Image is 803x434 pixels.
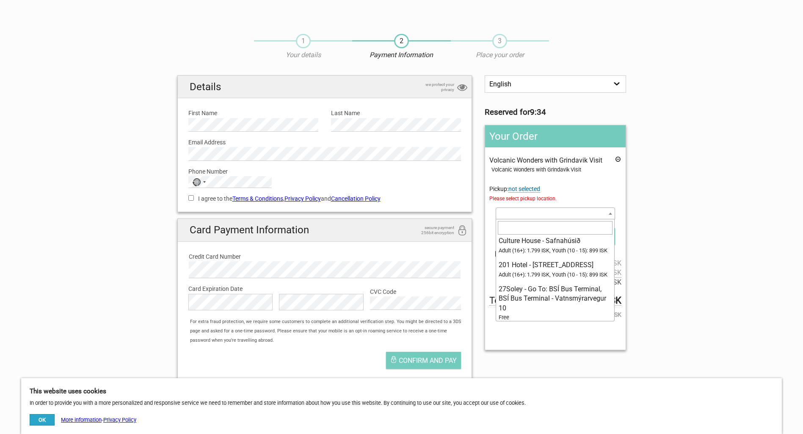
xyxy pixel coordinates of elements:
[451,50,549,60] p: Place your order
[399,357,457,365] span: Confirm and pay
[188,194,461,203] label: I agree to the , and
[394,34,409,48] span: 2
[296,34,311,48] span: 1
[489,296,621,306] span: Total to be paid
[97,13,108,23] button: Open LiveChat chat widget
[186,317,472,346] div: For extra fraud protection, we require some customers to complete an additional verification step...
[30,414,55,426] button: OK
[457,225,467,237] i: 256bit encryption
[232,195,283,202] a: Terms & Conditions
[331,195,381,202] a: Cancellation Policy
[386,352,461,369] button: Confirm and pay
[577,296,621,305] strong: 14.599 ISK
[530,108,546,117] strong: 9:34
[30,414,136,426] div: -
[188,167,461,176] label: Phone Number
[412,82,454,92] span: we protect your privacy
[499,246,612,255] div: Adult (16+): 1.799 ISK, Youth (10 - 15): 899 ISK
[489,185,621,203] span: Pickup:
[499,285,612,313] div: 27Soley - Go To: BSÍ Bus Terminal, BSÍ Bus Terminal - Vatnsmýrarvegur 10
[178,219,472,241] h2: Card Payment Information
[189,177,210,188] button: Selected country
[12,15,96,22] p: We're away right now. Please check back later!
[596,310,621,319] strong: 1.447 ISK
[499,313,612,322] div: Free
[284,195,321,202] a: Privacy Policy
[178,76,472,98] h2: Details
[485,125,625,147] h2: Your Order
[189,252,461,261] label: Credit Card Number
[489,310,621,319] span: Of which VAT:
[188,284,461,293] label: Card Expiration Date
[352,50,450,60] p: Payment Information
[489,249,621,258] span: [DATE] @ 10:00
[508,185,540,193] span: Change pickup place
[499,227,612,246] div: 101 Hótel - Go To: Bus stop 6. The Culture House - Safnahúsið
[61,417,102,423] a: More information
[103,417,136,423] a: Privacy Policy
[30,387,773,396] h5: This website uses cookies
[485,108,626,117] h3: Reserved for
[489,156,602,164] span: Volcanic Wonders with Grindavik Visit
[499,270,612,279] div: Adult (16+): 1.799 ISK, Youth (10 - 15): 899 ISK
[457,82,467,94] i: privacy protection
[491,165,621,174] div: Volcanic Wonders with Grindavik Visit
[331,108,461,118] label: Last Name
[254,50,352,60] p: Your details
[412,225,454,235] span: secure payment 256bit encryption
[188,108,318,118] label: First Name
[21,378,782,434] div: In order to provide you with a more personalized and responsive service we need to remember and s...
[499,260,612,270] div: 201 Hotel - [STREET_ADDRESS]
[489,194,621,203] span: Please select pickup location.
[492,34,507,48] span: 3
[370,287,461,296] label: CVC Code
[188,138,461,147] label: Email Address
